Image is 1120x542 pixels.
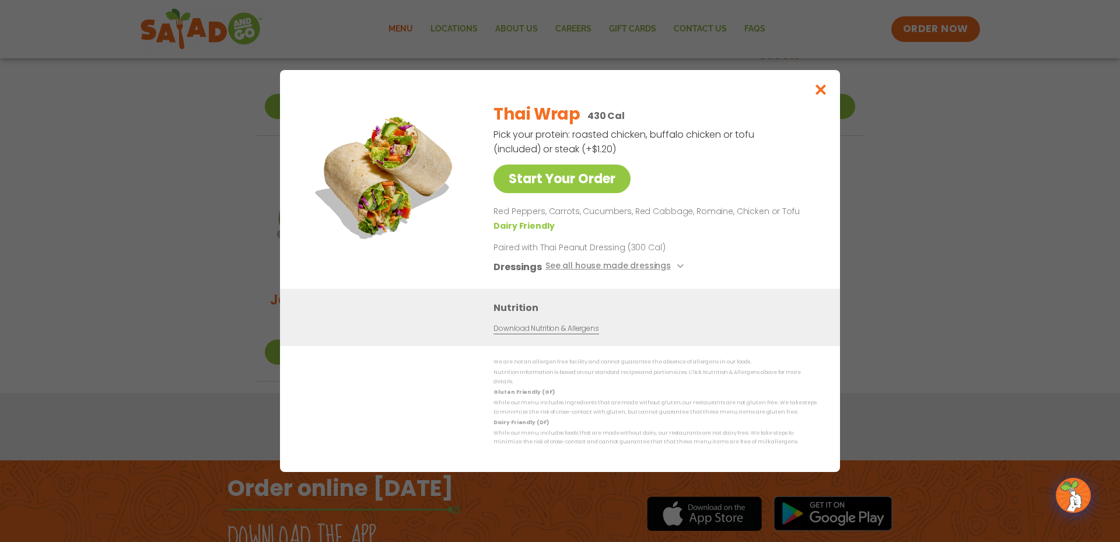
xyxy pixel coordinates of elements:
[494,260,542,274] h3: Dressings
[494,323,598,334] a: Download Nutrition & Allergens
[494,368,817,386] p: Nutrition information is based on our standard recipes and portion sizes. Click Nutrition & Aller...
[545,260,687,274] button: See all house made dressings
[494,358,817,366] p: We are not an allergen free facility and cannot guarantee the absence of allergens in our foods.
[306,93,470,257] img: Featured product photo for Thai Wrap
[494,205,812,219] p: Red Peppers, Carrots, Cucumbers, Red Cabbage, Romaine, Chicken or Tofu
[494,429,817,447] p: While our menu includes foods that are made without dairy, our restaurants are not dairy free. We...
[494,220,556,232] li: Dairy Friendly
[494,165,631,193] a: Start Your Order
[494,300,822,315] h3: Nutrition
[802,70,840,109] button: Close modal
[1057,479,1090,512] img: wpChatIcon
[587,109,625,123] p: 430 Cal
[494,127,756,156] p: Pick your protein: roasted chicken, buffalo chicken or tofu (included) or steak (+$1.20)
[494,389,554,396] strong: Gluten Friendly (GF)
[494,419,548,426] strong: Dairy Friendly (DF)
[494,398,817,417] p: While our menu includes ingredients that are made without gluten, our restaurants are not gluten ...
[494,242,709,254] p: Paired with Thai Peanut Dressing (300 Cal)
[494,102,580,127] h2: Thai Wrap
